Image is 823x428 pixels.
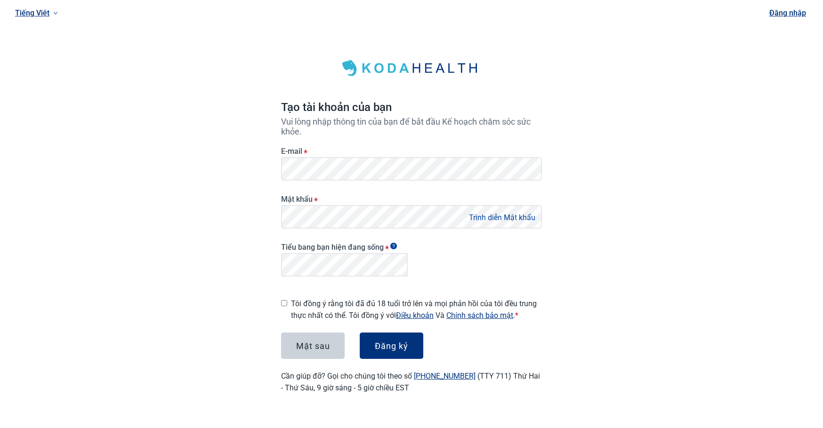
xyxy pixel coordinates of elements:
a: Điều khoản [396,311,434,320]
button: Mặt sau [281,333,345,359]
div: Mặt sau [296,341,330,350]
a: Chính sách bảo mật [446,311,513,320]
label: Tiểu bang bạn hiện đang sống [281,243,408,252]
span: Required field [515,311,518,320]
img: Koda Health [336,56,487,80]
a: Đăng nhập [769,8,806,17]
label: Mật khẩu [281,195,542,204]
div: Đăng ký [375,341,408,350]
label: Cần giúp đỡ? Gọi cho chúng tôi theo số (TTY 711) Thứ Hai - Thứ Sáu, 9 giờ sáng - 5 giờ chiều EST [281,372,540,392]
button: Trình diễn Mật khẩu [466,211,538,224]
label: Tôi đồng ý rằng tôi đã đủ 18 tuổi trở lên và mọi phản hồi của tôi đều trung thực nhất có thể. Tôi... [291,298,542,321]
span: Show tooltip [390,243,397,249]
main: Main content [258,15,565,416]
h1: Tạo tài khoản của bạn [281,99,542,117]
p: Vui lòng nhập thông tin của bạn để bắt đầu Kế hoạch chăm sóc sức khỏe. [281,117,542,136]
a: Ngôn ngữ hiện tại: Tiếng Việt [11,5,62,21]
span: down [53,11,58,16]
button: Đăng ký [360,333,423,359]
a: [PHONE_NUMBER] [414,372,476,380]
label: E-mail [281,147,542,156]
